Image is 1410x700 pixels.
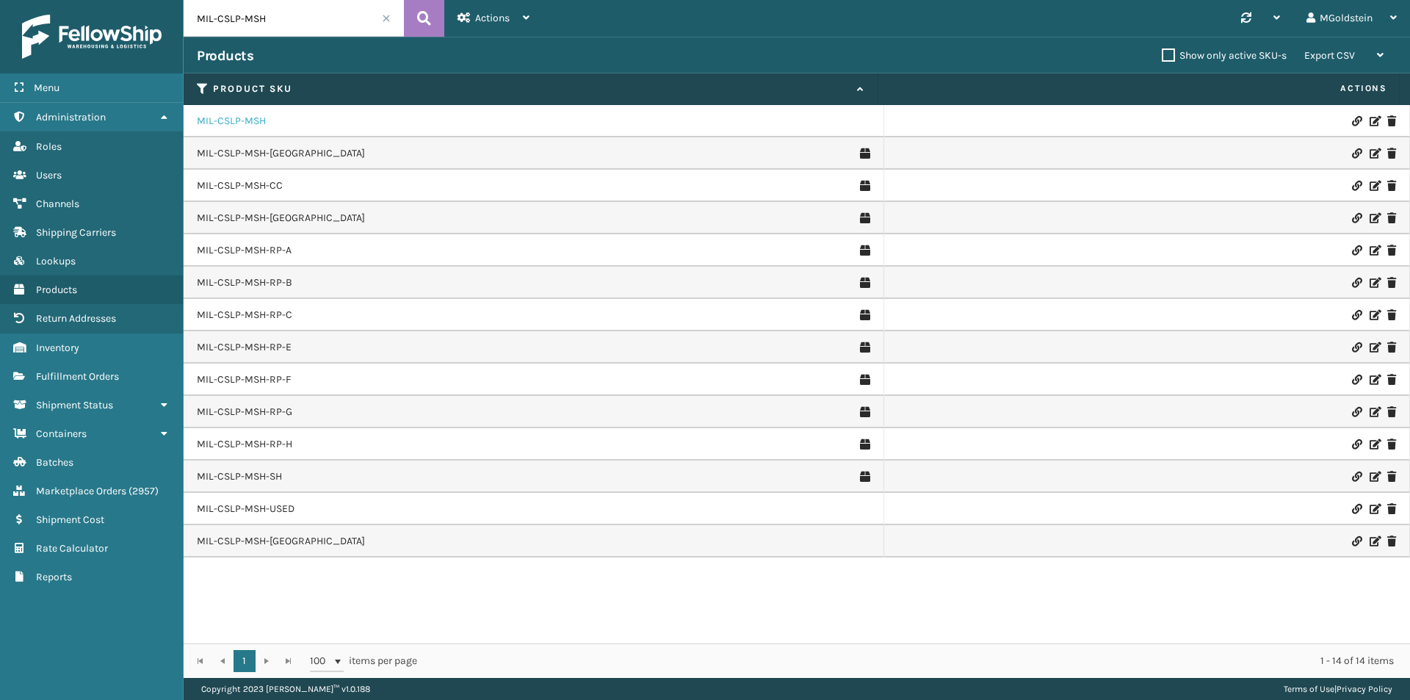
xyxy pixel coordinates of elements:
div: 1 - 14 of 14 items [438,654,1394,668]
span: Actions [883,76,1396,101]
i: Edit [1370,181,1378,191]
i: Delete [1387,116,1396,126]
span: Shipping Carriers [36,226,116,239]
span: Reports [36,571,72,583]
a: MIL-CSLP-MSH-CC [197,178,283,193]
i: Link Product [1352,407,1361,417]
span: Channels [36,198,79,210]
a: MIL-CSLP-MSH-RP-B [197,275,292,290]
i: Link Product [1352,472,1361,482]
i: Edit [1370,310,1378,320]
a: MIL-CSLP-MSH-USED [197,502,294,516]
i: Delete [1387,245,1396,256]
a: MIL-CSLP-MSH [197,114,266,129]
i: Edit [1370,472,1378,482]
span: Inventory [36,342,79,354]
img: logo [22,15,162,59]
a: 1 [234,650,256,672]
i: Link Product [1352,278,1361,288]
i: Link Product [1352,342,1361,353]
span: Lookups [36,255,76,267]
i: Link Product [1352,439,1361,450]
a: MIL-CSLP-MSH-[GEOGRAPHIC_DATA] [197,211,365,225]
i: Delete [1387,181,1396,191]
label: Product SKU [213,82,850,95]
span: items per page [310,650,417,672]
i: Delete [1387,439,1396,450]
i: Link Product [1352,310,1361,320]
span: ( 2957 ) [129,485,159,497]
i: Link Product [1352,504,1361,514]
i: Delete [1387,375,1396,385]
a: MIL-CSLP-MSH-RP-E [197,340,292,355]
a: MIL-CSLP-MSH-RP-F [197,372,291,387]
i: Edit [1370,148,1378,159]
label: Show only active SKU-s [1162,49,1287,62]
span: Fulfillment Orders [36,370,119,383]
span: Users [36,169,62,181]
span: Menu [34,82,59,94]
i: Edit [1370,375,1378,385]
span: Marketplace Orders [36,485,126,497]
span: Actions [475,12,510,24]
a: MIL-CSLP-MSH-RP-A [197,243,292,258]
i: Link Product [1352,148,1361,159]
i: Delete [1387,310,1396,320]
span: Products [36,284,77,296]
span: Export CSV [1304,49,1355,62]
i: Edit [1370,342,1378,353]
i: Delete [1387,536,1396,546]
i: Link Product [1352,181,1361,191]
p: Copyright 2023 [PERSON_NAME]™ v 1.0.188 [201,678,370,700]
i: Delete [1387,342,1396,353]
i: Edit [1370,504,1378,514]
span: Administration [36,111,106,123]
i: Delete [1387,213,1396,223]
a: MIL-CSLP-MSH-[GEOGRAPHIC_DATA] [197,146,365,161]
a: Terms of Use [1284,684,1334,694]
span: Return Addresses [36,312,116,325]
h3: Products [197,47,253,65]
a: MIL-CSLP-MSH-[GEOGRAPHIC_DATA] [197,534,365,549]
a: Privacy Policy [1337,684,1392,694]
span: 100 [310,654,332,668]
i: Edit [1370,536,1378,546]
i: Edit [1370,213,1378,223]
a: MIL-CSLP-MSH-SH [197,469,282,484]
i: Edit [1370,278,1378,288]
i: Link Product [1352,375,1361,385]
i: Edit [1370,439,1378,450]
a: MIL-CSLP-MSH-RP-C [197,308,292,322]
span: Batches [36,456,73,469]
i: Link Product [1352,536,1361,546]
i: Link Product [1352,213,1361,223]
i: Delete [1387,278,1396,288]
i: Edit [1370,245,1378,256]
i: Delete [1387,504,1396,514]
i: Edit [1370,407,1378,417]
a: MIL-CSLP-MSH-RP-G [197,405,292,419]
span: Shipment Cost [36,513,104,526]
span: Shipment Status [36,399,113,411]
span: Roles [36,140,62,153]
i: Edit [1370,116,1378,126]
i: Delete [1387,472,1396,482]
div: | [1284,678,1392,700]
a: MIL-CSLP-MSH-RP-H [197,437,292,452]
span: Containers [36,427,87,440]
i: Link Product [1352,116,1361,126]
i: Delete [1387,407,1396,417]
i: Delete [1387,148,1396,159]
i: Link Product [1352,245,1361,256]
span: Rate Calculator [36,542,108,555]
